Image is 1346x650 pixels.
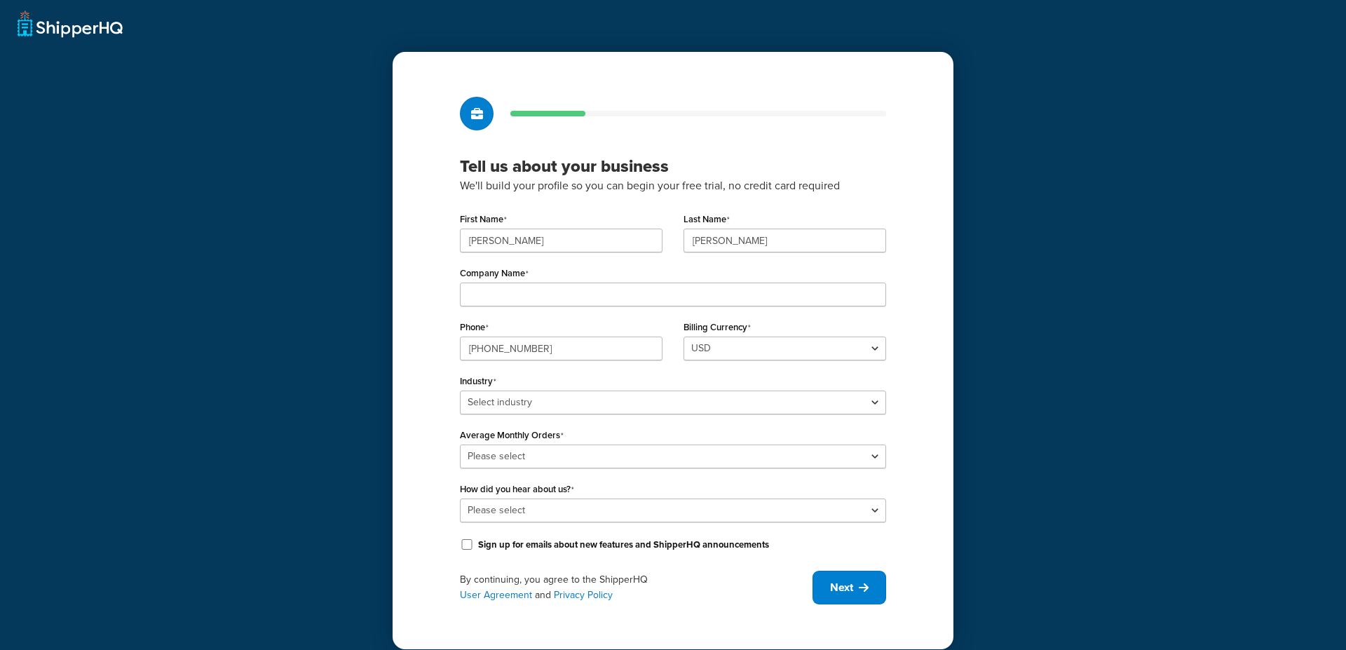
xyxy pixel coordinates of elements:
label: Last Name [684,214,730,225]
a: Privacy Policy [554,588,613,602]
label: Company Name [460,268,529,279]
label: Billing Currency [684,322,751,333]
div: By continuing, you agree to the ShipperHQ and [460,572,813,603]
label: Industry [460,376,496,387]
label: First Name [460,214,507,225]
p: We'll build your profile so you can begin your free trial, no credit card required [460,177,886,195]
span: Next [830,580,853,595]
a: User Agreement [460,588,532,602]
label: How did you hear about us? [460,484,574,495]
label: Average Monthly Orders [460,430,564,441]
label: Phone [460,322,489,333]
label: Sign up for emails about new features and ShipperHQ announcements [478,539,769,551]
button: Next [813,571,886,604]
h3: Tell us about your business [460,156,886,177]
